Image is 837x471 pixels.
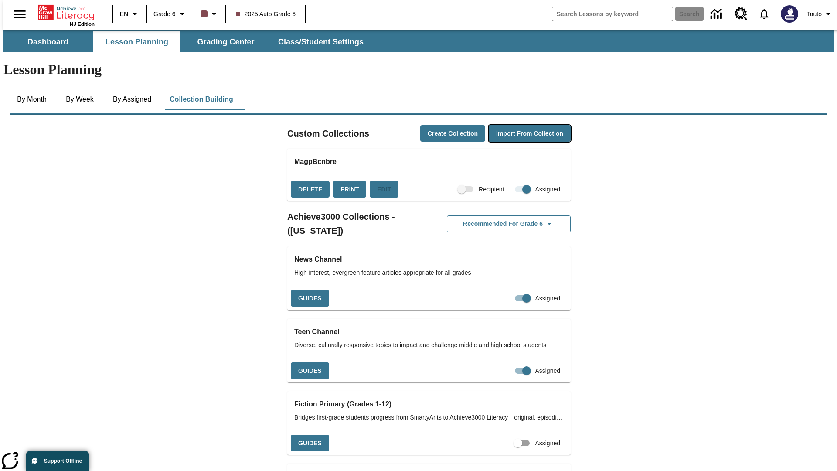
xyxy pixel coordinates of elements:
button: Create Collection [420,125,485,142]
button: Dashboard [4,31,92,52]
button: Recommended for Grade 6 [447,215,571,232]
button: Collection Building [163,89,240,110]
span: Diverse, culturally responsive topics to impact and challenge middle and high school students [294,341,564,350]
span: EN [120,10,128,19]
span: 2025 Auto Grade 6 [236,10,296,19]
button: Guides [291,435,329,452]
span: Grade 6 [153,10,176,19]
a: Notifications [753,3,776,25]
h3: Fiction Primary (Grades 1-12) [294,398,564,410]
button: Support Offline [26,451,89,471]
span: Lesson Planning [105,37,168,47]
button: Profile/Settings [803,6,837,22]
h2: Achieve3000 Collections - ([US_STATE]) [287,210,429,238]
button: Delete [291,181,330,198]
div: SubNavbar [3,30,834,52]
button: Class/Student Settings [271,31,371,52]
button: Grading Center [182,31,269,52]
h1: Lesson Planning [3,61,834,78]
button: Language: EN, Select a language [116,6,144,22]
button: Grade: Grade 6, Select a grade [150,6,191,22]
input: search field [552,7,673,21]
span: Recipient [479,185,504,194]
span: Class/Student Settings [278,37,364,47]
span: Dashboard [27,37,68,47]
a: Data Center [705,2,729,26]
span: High-interest, evergreen feature articles appropriate for all grades [294,268,564,277]
span: NJ Edition [70,21,95,27]
span: Bridges first-grade students progress from SmartyAnts to Achieve3000 Literacy—original, episodic ... [294,413,564,422]
button: By Assigned [106,89,158,110]
a: Resource Center, Will open in new tab [729,2,753,26]
span: Tauto [807,10,822,19]
h2: Custom Collections [287,126,369,140]
span: Assigned [535,185,560,194]
a: Home [38,4,95,21]
span: Assigned [535,439,560,448]
div: Because this collection has already started, you cannot change the collection. You can adjust ind... [370,181,398,198]
h3: News Channel [294,253,564,266]
div: SubNavbar [3,31,371,52]
span: Support Offline [44,458,82,464]
button: Guides [291,362,329,379]
h3: Teen Channel [294,326,564,338]
button: Guides [291,290,329,307]
span: Assigned [535,366,560,375]
button: By Month [10,89,54,110]
h3: MagpBcnbre [294,156,564,168]
button: Lesson Planning [93,31,180,52]
img: Avatar [781,5,798,23]
div: Home [38,3,95,27]
span: Grading Center [197,37,254,47]
button: By Week [58,89,102,110]
span: Assigned [535,294,560,303]
button: Select a new avatar [776,3,803,25]
button: Print, will open in a new window [333,181,366,198]
button: Open side menu [7,1,33,27]
button: Import from Collection [489,125,571,142]
button: Class color is dark brown. Change class color [197,6,223,22]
